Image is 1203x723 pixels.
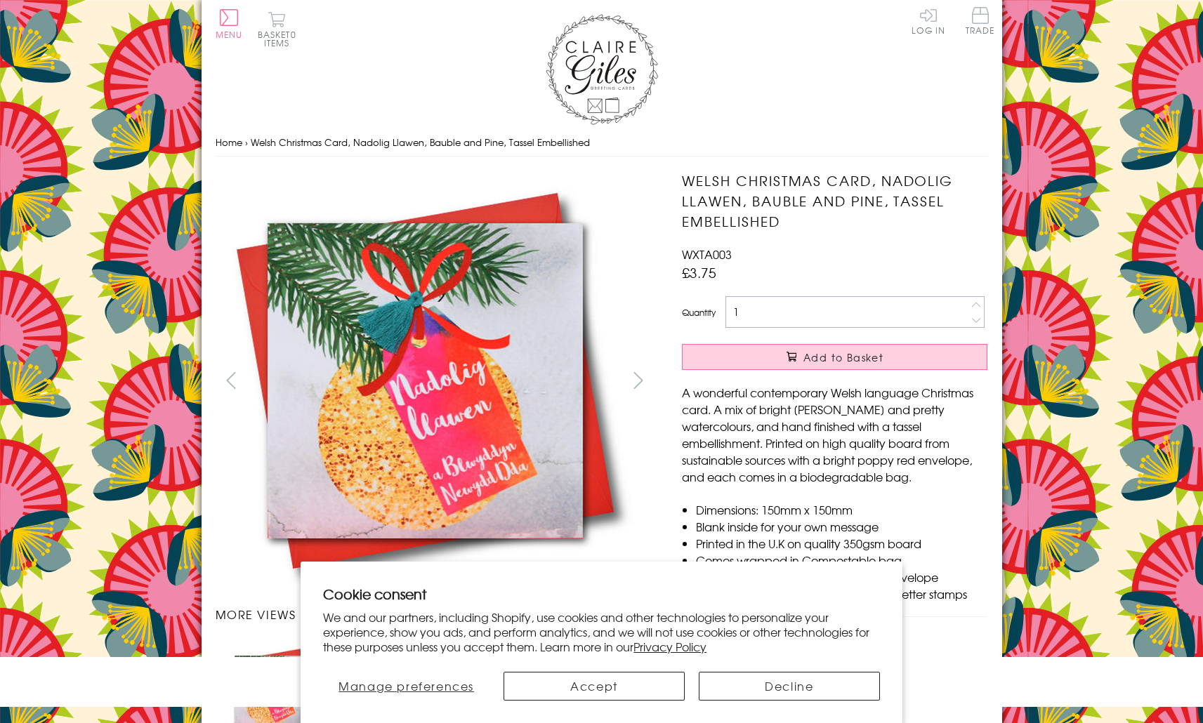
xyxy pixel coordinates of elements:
button: Basket0 items [258,11,296,47]
li: Printed in the U.K on quality 350gsm board [696,535,987,552]
a: Privacy Policy [633,638,706,655]
span: £3.75 [682,263,716,282]
li: Blank inside for your own message [696,518,987,535]
button: next [622,364,654,396]
label: Quantity [682,306,716,319]
a: Home [216,135,242,149]
p: We and our partners, including Shopify, use cookies and other technologies to personalize your ex... [323,610,880,654]
span: Manage preferences [338,677,474,694]
a: Trade [966,7,995,37]
nav: breadcrumbs [216,128,988,157]
img: Welsh Christmas Card, Nadolig Llawen, Bauble and Pine, Tassel Embellished [654,171,1075,592]
span: › [245,135,248,149]
span: WXTA003 [682,246,732,263]
button: prev [216,364,247,396]
span: Menu [216,28,243,41]
span: Add to Basket [803,350,883,364]
h2: Cookie consent [323,584,880,604]
img: Claire Giles Greetings Cards [546,14,658,125]
button: Accept [504,672,685,701]
span: Trade [966,7,995,34]
button: Manage preferences [323,672,489,701]
li: Comes wrapped in Compostable bag [696,552,987,569]
button: Add to Basket [682,344,987,370]
h1: Welsh Christmas Card, Nadolig Llawen, Bauble and Pine, Tassel Embellished [682,171,987,231]
a: Log In [912,7,945,34]
button: Decline [699,672,880,701]
img: Welsh Christmas Card, Nadolig Llawen, Bauble and Pine, Tassel Embellished [215,171,636,591]
span: 0 items [264,28,296,49]
p: A wonderful contemporary Welsh language Christmas card. A mix of bright [PERSON_NAME] and pretty ... [682,384,987,485]
button: Menu [216,9,243,39]
li: Dimensions: 150mm x 150mm [696,501,987,518]
span: Welsh Christmas Card, Nadolig Llawen, Bauble and Pine, Tassel Embellished [251,135,590,149]
h3: More views [216,606,655,623]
